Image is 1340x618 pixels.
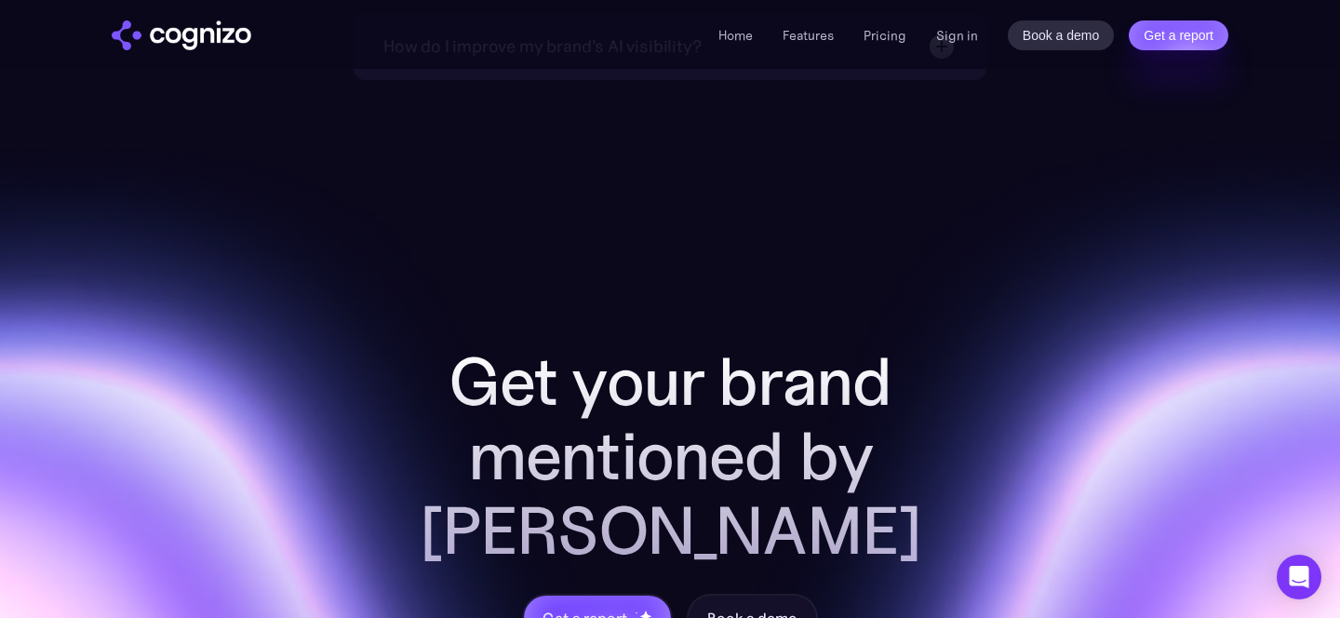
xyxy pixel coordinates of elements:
div: Open Intercom Messenger [1277,555,1321,599]
h2: Get your brand mentioned by [PERSON_NAME] [372,344,968,568]
img: cognizo logo [112,20,251,50]
a: Get a report [1129,20,1228,50]
a: home [112,20,251,50]
a: Sign in [936,24,978,47]
a: Features [783,27,834,44]
img: star [635,611,637,614]
a: Pricing [864,27,906,44]
a: Home [718,27,753,44]
a: Book a demo [1008,20,1115,50]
